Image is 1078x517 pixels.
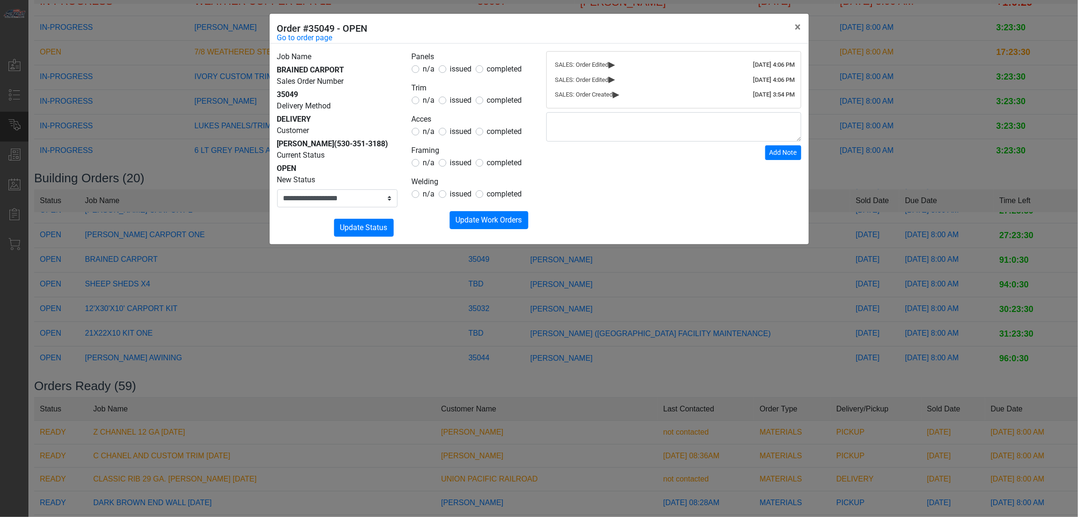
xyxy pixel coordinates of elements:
label: Customer [277,125,309,136]
div: [DATE] 3:54 PM [753,90,795,99]
div: [DATE] 4:06 PM [753,60,795,70]
legend: Acces [412,114,532,126]
span: completed [487,96,522,105]
span: completed [487,64,522,73]
div: [DATE] 4:06 PM [753,75,795,85]
button: Add Note [765,145,801,160]
legend: Trim [412,82,532,95]
span: issued [450,189,472,198]
legend: Panels [412,51,532,63]
div: SALES: Order Created [555,90,792,99]
label: Sales Order Number [277,76,344,87]
span: issued [450,64,472,73]
span: issued [450,127,472,136]
span: completed [487,158,522,167]
label: New Status [277,174,316,186]
span: n/a [423,96,435,105]
span: BRAINED CARPORT [277,65,344,74]
button: Close [788,14,809,40]
span: completed [487,127,522,136]
span: n/a [423,127,435,136]
legend: Framing [412,145,532,157]
span: n/a [423,64,435,73]
span: Update Work Orders [456,215,522,224]
span: n/a [423,189,435,198]
span: completed [487,189,522,198]
a: Go to order page [277,32,333,44]
div: SALES: Order Edited [555,75,792,85]
div: OPEN [277,163,398,174]
span: ▸ [609,61,616,67]
span: n/a [423,158,435,167]
span: issued [450,158,472,167]
label: Delivery Method [277,100,331,112]
span: Update Status [340,223,388,232]
h5: Order #35049 - OPEN [277,21,368,36]
span: ▸ [609,76,616,82]
span: (530-351-3188) [335,139,389,148]
div: SALES: Order Edited [555,60,792,70]
label: Job Name [277,51,312,62]
legend: Welding [412,176,532,188]
button: Update Status [334,219,394,237]
span: Add Note [770,149,797,156]
div: [PERSON_NAME] [277,138,398,150]
div: DELIVERY [277,114,398,125]
button: Update Work Orders [450,211,528,229]
span: issued [450,96,472,105]
span: ▸ [613,91,620,97]
label: Current Status [277,150,325,161]
div: 35049 [277,89,398,100]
